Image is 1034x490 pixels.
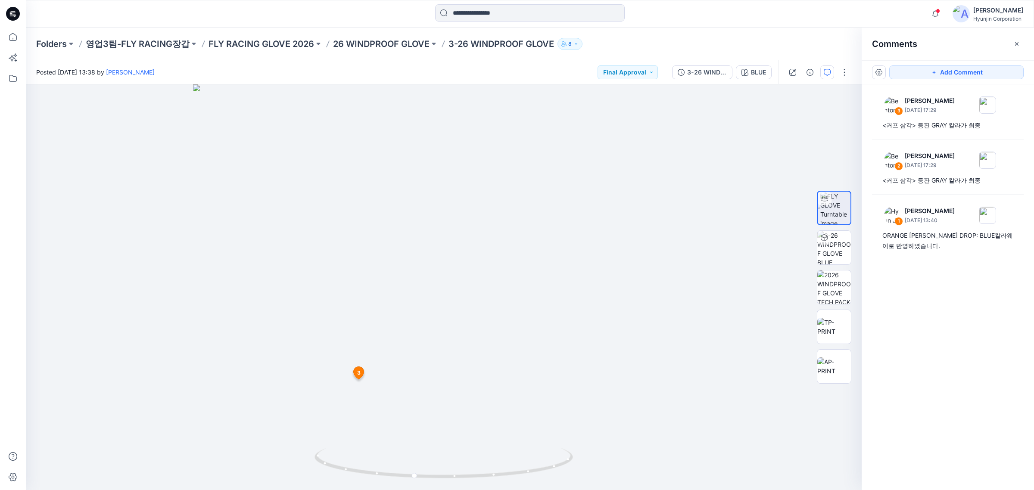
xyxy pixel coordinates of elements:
[905,151,955,161] p: [PERSON_NAME]
[448,38,554,50] p: 3-26 WINDPROOF GLOVE
[894,217,903,226] div: 1
[333,38,430,50] a: 26 WINDPROOF GLOVE
[736,65,772,79] button: BLUE
[973,16,1023,22] div: Hyunjin Corporation
[568,39,572,49] p: 8
[884,152,901,169] img: Benton Moon
[36,68,155,77] span: Posted [DATE] 13:38 by
[872,39,917,49] h2: Comments
[751,68,766,77] div: BLUE
[889,65,1024,79] button: Add Comment
[817,231,851,264] img: 3-26 WINDPROOF GLOVE BLUE
[817,270,851,304] img: 2026 WINDPROOF GLOVE TECH PACK Rev 04 2025.04.08
[817,318,851,336] img: TP-PRINT
[882,175,1013,186] div: <커프 삼각> 등판 GRAY 칼라가 최종
[905,161,955,170] p: [DATE] 17:29
[894,107,903,115] div: 3
[209,38,314,50] a: FLY RACING GLOVE 2026
[905,96,955,106] p: [PERSON_NAME]
[894,162,903,171] div: 2
[86,38,190,50] a: 영업3팀-FLY RACING장갑
[884,96,901,114] img: Benton Moon
[820,192,850,224] img: FLY GLOVE Turntable image
[905,206,955,216] p: [PERSON_NAME]
[905,106,955,115] p: [DATE] 17:29
[817,357,851,375] img: AP-PRINT
[672,65,732,79] button: 3-26 WINDPROOF GLOVE
[882,230,1013,251] div: ORANGE [PERSON_NAME] DROP: BLUE칼라웨이로 반영하였습니다.
[106,68,155,76] a: [PERSON_NAME]
[953,5,970,22] img: avatar
[905,216,955,225] p: [DATE] 13:40
[36,38,67,50] a: Folders
[973,5,1023,16] div: [PERSON_NAME]
[557,38,582,50] button: 8
[884,207,901,224] img: Hyun Jin
[803,65,817,79] button: Details
[882,120,1013,130] div: <커프 삼각> 등판 GRAY 칼라가 최종
[687,68,727,77] div: 3-26 WINDPROOF GLOVE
